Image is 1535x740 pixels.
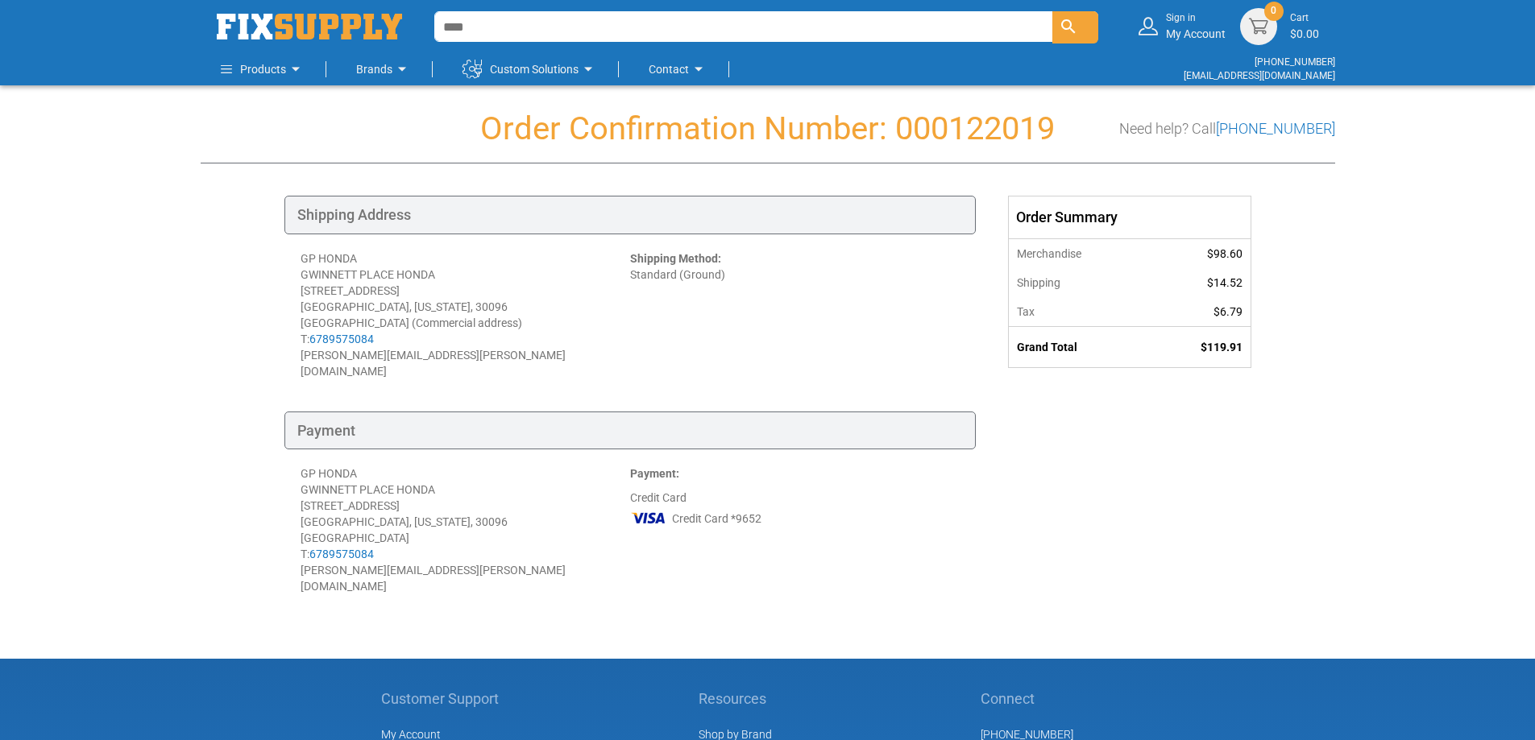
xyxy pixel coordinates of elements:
[630,252,721,265] strong: Shipping Method:
[630,467,679,480] strong: Payment:
[699,691,790,707] h5: Resources
[1009,297,1149,327] th: Tax
[1255,56,1335,68] a: [PHONE_NUMBER]
[1213,305,1243,318] span: $6.79
[284,411,976,450] div: Payment
[1166,11,1226,41] div: My Account
[630,506,667,530] img: VI
[1009,196,1251,238] div: Order Summary
[1009,268,1149,297] th: Shipping
[309,333,374,345] a: 6789575084
[381,691,508,707] h5: Customer Support
[1017,341,1077,353] strong: Grand Total
[309,548,374,560] a: 6789575084
[217,14,402,39] img: Fix Industrial Supply
[1166,11,1226,25] small: Sign in
[649,53,708,85] a: Contact
[356,53,412,85] a: Brands
[1119,121,1335,137] h3: Need help? Call
[1271,4,1276,18] span: 0
[221,53,305,85] a: Products
[1184,70,1335,81] a: [EMAIL_ADDRESS][DOMAIN_NAME]
[1207,276,1243,289] span: $14.52
[1009,238,1149,268] th: Merchandise
[630,465,960,594] div: Credit Card
[1201,341,1243,353] span: $119.91
[301,250,630,379] div: GP HONDA GWINNETT PLACE HONDA [STREET_ADDRESS] [GEOGRAPHIC_DATA], [US_STATE], 30096 [GEOGRAPHIC_D...
[1207,247,1243,260] span: $98.60
[284,196,976,234] div: Shipping Address
[301,465,630,594] div: GP HONDA GWINNETT PLACE HONDA [STREET_ADDRESS] [GEOGRAPHIC_DATA], [US_STATE], 30096 [GEOGRAPHIC_D...
[1216,120,1335,137] a: [PHONE_NUMBER]
[630,250,960,379] div: Standard (Ground)
[463,53,598,85] a: Custom Solutions
[1290,11,1319,25] small: Cart
[981,691,1155,707] h5: Connect
[672,511,761,527] span: Credit Card *9652
[1290,27,1319,40] span: $0.00
[217,14,402,39] a: store logo
[201,111,1335,147] h1: Order Confirmation Number: 000122019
